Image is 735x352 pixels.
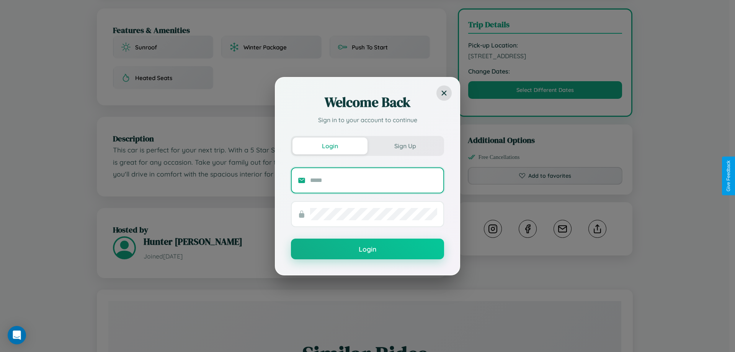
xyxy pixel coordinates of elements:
[291,93,444,111] h2: Welcome Back
[291,115,444,124] p: Sign in to your account to continue
[291,239,444,259] button: Login
[726,160,731,192] div: Give Feedback
[292,138,367,154] button: Login
[367,138,443,154] button: Sign Up
[8,326,26,344] div: Open Intercom Messenger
